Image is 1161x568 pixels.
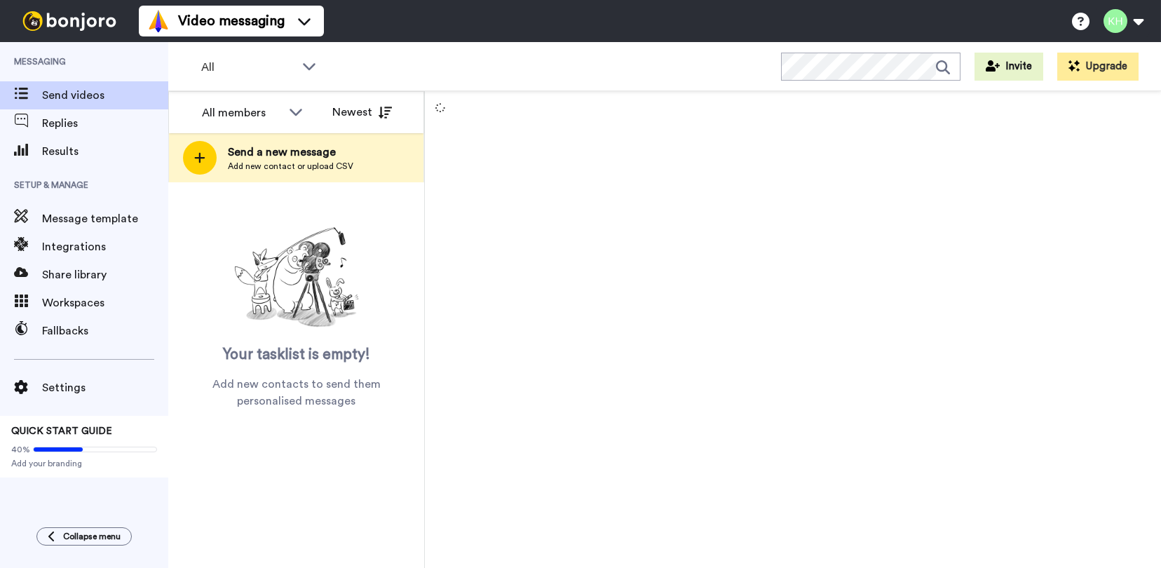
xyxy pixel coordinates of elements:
[975,53,1043,81] button: Invite
[11,444,30,455] span: 40%
[11,458,157,469] span: Add your branding
[42,210,168,227] span: Message template
[42,143,168,160] span: Results
[228,144,353,161] span: Send a new message
[11,426,112,436] span: QUICK START GUIDE
[228,161,353,172] span: Add new contact or upload CSV
[189,376,403,410] span: Add new contacts to send them personalised messages
[178,11,285,31] span: Video messaging
[322,98,402,126] button: Newest
[42,295,168,311] span: Workspaces
[226,222,367,334] img: ready-set-action.png
[36,527,132,546] button: Collapse menu
[42,323,168,339] span: Fallbacks
[42,379,168,396] span: Settings
[1057,53,1139,81] button: Upgrade
[63,531,121,542] span: Collapse menu
[42,87,168,104] span: Send videos
[223,344,370,365] span: Your tasklist is empty!
[42,266,168,283] span: Share library
[17,11,122,31] img: bj-logo-header-white.svg
[201,59,295,76] span: All
[147,10,170,32] img: vm-color.svg
[42,115,168,132] span: Replies
[42,238,168,255] span: Integrations
[202,104,282,121] div: All members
